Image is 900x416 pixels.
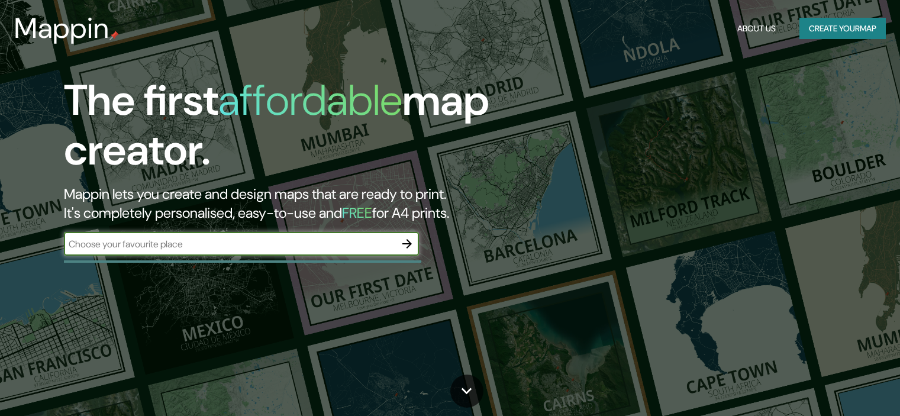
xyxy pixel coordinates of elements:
h5: FREE [342,204,372,222]
h3: Mappin [14,12,109,45]
h1: affordable [218,73,402,128]
button: Create yourmap [799,18,886,40]
h2: Mappin lets you create and design maps that are ready to print. It's completely personalised, eas... [64,185,514,222]
button: About Us [733,18,780,40]
input: Choose your favourite place [64,237,395,251]
iframe: Help widget launcher [795,370,887,403]
img: mappin-pin [109,31,119,40]
h1: The first map creator. [64,76,514,185]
